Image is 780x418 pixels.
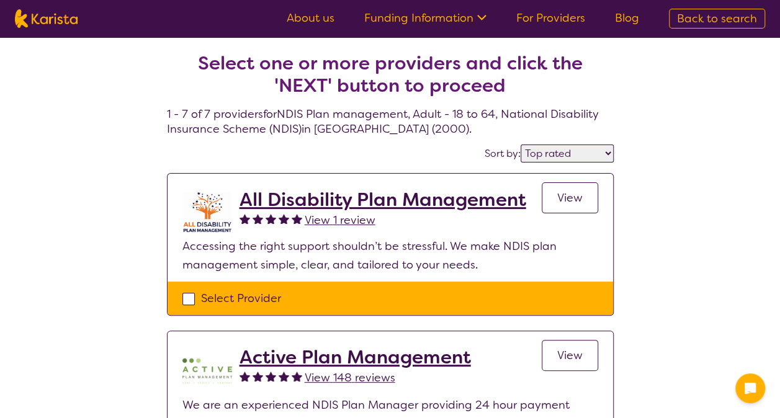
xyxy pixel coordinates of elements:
img: fullstar [240,371,250,381]
h4: 1 - 7 of 7 providers for NDIS Plan management , Adult - 18 to 64 , National Disability Insurance ... [167,22,614,136]
a: About us [287,11,334,25]
a: Active Plan Management [240,346,471,368]
img: fullstar [292,213,302,224]
span: Back to search [677,11,757,26]
img: at5vqv0lot2lggohlylh.jpg [182,189,232,237]
a: View 148 reviews [305,368,395,387]
a: Back to search [669,9,765,29]
img: fullstar [279,371,289,381]
span: View 1 review [305,213,375,228]
img: fullstar [240,213,250,224]
p: Accessing the right support shouldn’t be stressful. We make NDIS plan management simple, clear, a... [182,237,598,274]
span: View [557,190,583,205]
img: fullstar [266,371,276,381]
img: Karista logo [15,9,78,28]
span: View [557,348,583,363]
a: View 1 review [305,211,375,229]
img: pypzb5qm7jexfhutod0x.png [182,346,232,396]
a: For Providers [516,11,585,25]
a: Funding Information [364,11,486,25]
a: View [542,182,598,213]
img: fullstar [279,213,289,224]
a: Blog [615,11,639,25]
span: View 148 reviews [305,370,395,385]
img: fullstar [253,213,263,224]
img: fullstar [266,213,276,224]
a: All Disability Plan Management [240,189,526,211]
label: Sort by: [485,147,521,160]
h2: Select one or more providers and click the 'NEXT' button to proceed [182,52,599,97]
a: View [542,340,598,371]
img: fullstar [292,371,302,381]
img: fullstar [253,371,263,381]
